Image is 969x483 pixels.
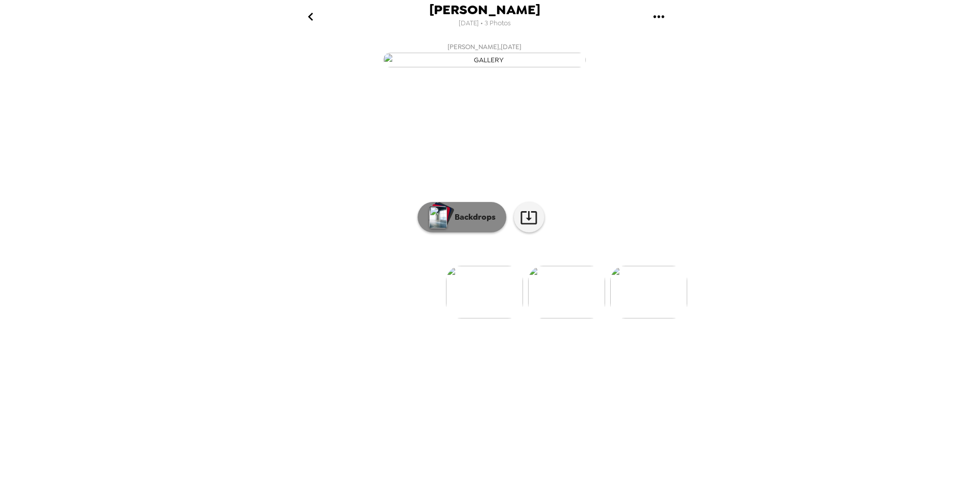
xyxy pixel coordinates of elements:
[450,211,496,223] p: Backdrops
[383,53,586,67] img: gallery
[282,38,687,70] button: [PERSON_NAME],[DATE]
[429,3,540,17] span: [PERSON_NAME]
[418,202,506,232] button: Backdrops
[446,266,523,318] img: gallery
[528,266,605,318] img: gallery
[459,17,511,30] span: [DATE] • 3 Photos
[610,266,687,318] img: gallery
[448,41,521,53] span: [PERSON_NAME] , [DATE]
